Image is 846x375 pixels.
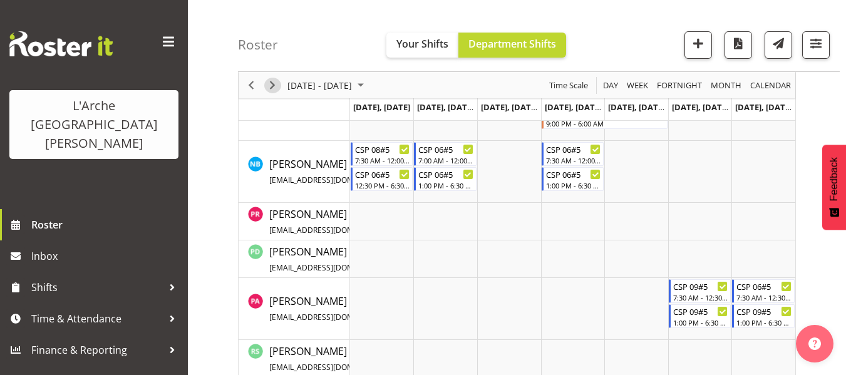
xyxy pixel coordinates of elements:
[31,215,182,234] span: Roster
[31,309,163,328] span: Time & Attendance
[239,240,350,278] td: Pauline Denton resource
[732,304,795,328] div: Pranisha Adhikari"s event - CSP 09#5 Begin From Sunday, September 14, 2025 at 1:00:00 PM GMT+12:0...
[673,280,728,292] div: CSP 09#5
[269,157,444,186] span: [PERSON_NAME]
[22,96,166,153] div: L'Arche [GEOGRAPHIC_DATA][PERSON_NAME]
[396,37,448,51] span: Your Shifts
[625,78,651,93] button: Timeline Week
[669,304,731,328] div: Pranisha Adhikari"s event - CSP 09#5 Begin From Saturday, September 13, 2025 at 1:00:00 PM GMT+12...
[269,294,448,324] a: [PERSON_NAME][EMAIL_ADDRESS][DOMAIN_NAME]
[546,180,601,190] div: 1:00 PM - 6:30 PM
[709,78,743,93] span: Month
[262,72,283,98] div: Next
[542,142,604,166] div: Nena Barwell"s event - CSP 06#5 Begin From Thursday, September 11, 2025 at 7:30:00 AM GMT+12:00 E...
[765,31,792,59] button: Send a list of all shifts for the selected filtered period to all rostered employees.
[31,247,182,265] span: Inbox
[269,157,444,187] a: [PERSON_NAME][EMAIL_ADDRESS][DOMAIN_NAME]
[418,180,473,190] div: 1:00 PM - 6:30 PM
[458,33,566,58] button: Department Shifts
[545,101,602,113] span: [DATE], [DATE]
[736,280,792,292] div: CSP 06#5
[601,78,621,93] button: Timeline Day
[542,167,604,191] div: Nena Barwell"s event - CSP 06#5 Begin From Thursday, September 11, 2025 at 1:00:00 PM GMT+12:00 E...
[264,78,281,93] button: Next
[672,101,729,113] span: [DATE], [DATE]
[749,78,792,93] span: calendar
[736,305,792,317] div: CSP 09#5
[673,292,728,302] div: 7:30 AM - 12:30 PM
[269,245,444,274] span: [PERSON_NAME]
[656,78,703,93] span: Fortnight
[286,78,353,93] span: [DATE] - [DATE]
[418,155,473,165] div: 7:00 AM - 12:00 PM
[239,278,350,340] td: Pranisha Adhikari resource
[673,305,728,317] div: CSP 09#5
[822,145,846,230] button: Feedback - Show survey
[414,142,477,166] div: Nena Barwell"s event - CSP 06#5 Begin From Tuesday, September 9, 2025 at 7:00:00 AM GMT+12:00 End...
[418,143,473,155] div: CSP 06#5
[239,141,350,203] td: Nena Barwell resource
[269,244,444,274] a: [PERSON_NAME][EMAIL_ADDRESS][DOMAIN_NAME]
[386,33,458,58] button: Your Shifts
[802,31,830,59] button: Filter Shifts
[355,180,410,190] div: 12:30 PM - 6:30 PM
[355,155,410,165] div: 7:30 AM - 12:00 PM
[548,78,589,93] span: Time Scale
[828,157,840,201] span: Feedback
[239,203,350,240] td: Paige Reynolds resource
[673,317,728,327] div: 1:00 PM - 6:30 PM
[414,167,477,191] div: Nena Barwell"s event - CSP 06#5 Begin From Tuesday, September 9, 2025 at 1:00:00 PM GMT+12:00 End...
[355,143,410,155] div: CSP 08#5
[351,167,413,191] div: Nena Barwell"s event - CSP 06#5 Begin From Monday, September 8, 2025 at 12:30:00 PM GMT+12:00 End...
[684,31,712,59] button: Add a new shift
[9,31,113,56] img: Rosterit website logo
[269,225,394,235] span: [EMAIL_ADDRESS][DOMAIN_NAME]
[286,78,369,93] button: September 08 - 14, 2025
[238,38,278,52] h4: Roster
[31,341,163,359] span: Finance & Reporting
[736,317,792,327] div: 1:00 PM - 6:30 PM
[735,101,792,113] span: [DATE], [DATE]
[481,101,538,113] span: [DATE], [DATE]
[626,78,649,93] span: Week
[269,175,394,185] span: [EMAIL_ADDRESS][DOMAIN_NAME]
[269,344,444,374] a: [PERSON_NAME][EMAIL_ADDRESS][DOMAIN_NAME]
[468,37,556,51] span: Department Shifts
[655,78,704,93] button: Fortnight
[418,168,473,180] div: CSP 06#5
[709,78,744,93] button: Timeline Month
[269,294,448,323] span: [PERSON_NAME]
[732,279,795,303] div: Pranisha Adhikari"s event - CSP 06#5 Begin From Sunday, September 14, 2025 at 7:30:00 AM GMT+12:0...
[351,142,413,166] div: Nena Barwell"s event - CSP 08#5 Begin From Monday, September 8, 2025 at 7:30:00 AM GMT+12:00 Ends...
[547,78,591,93] button: Time Scale
[546,168,601,180] div: CSP 06#5
[353,101,410,113] span: [DATE], [DATE]
[417,101,474,113] span: [DATE], [DATE]
[808,337,821,350] img: help-xxl-2.png
[31,278,163,297] span: Shifts
[669,279,731,303] div: Pranisha Adhikari"s event - CSP 09#5 Begin From Saturday, September 13, 2025 at 7:30:00 AM GMT+12...
[269,207,444,237] a: [PERSON_NAME][EMAIL_ADDRESS][DOMAIN_NAME]
[269,262,394,273] span: [EMAIL_ADDRESS][DOMAIN_NAME]
[546,143,601,155] div: CSP 06#5
[269,207,444,236] span: [PERSON_NAME]
[725,31,752,59] button: Download a PDF of the roster according to the set date range.
[355,168,410,180] div: CSP 06#5
[736,292,792,302] div: 7:30 AM - 12:30 PM
[240,72,262,98] div: Previous
[243,78,260,93] button: Previous
[269,312,394,322] span: [EMAIL_ADDRESS][DOMAIN_NAME]
[748,78,793,93] button: Month
[608,101,665,113] span: [DATE], [DATE]
[269,344,444,373] span: [PERSON_NAME]
[546,155,601,165] div: 7:30 AM - 12:00 PM
[269,362,394,372] span: [EMAIL_ADDRESS][DOMAIN_NAME]
[602,78,619,93] span: Day
[546,118,664,128] div: 9:00 PM - 6:00 AM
